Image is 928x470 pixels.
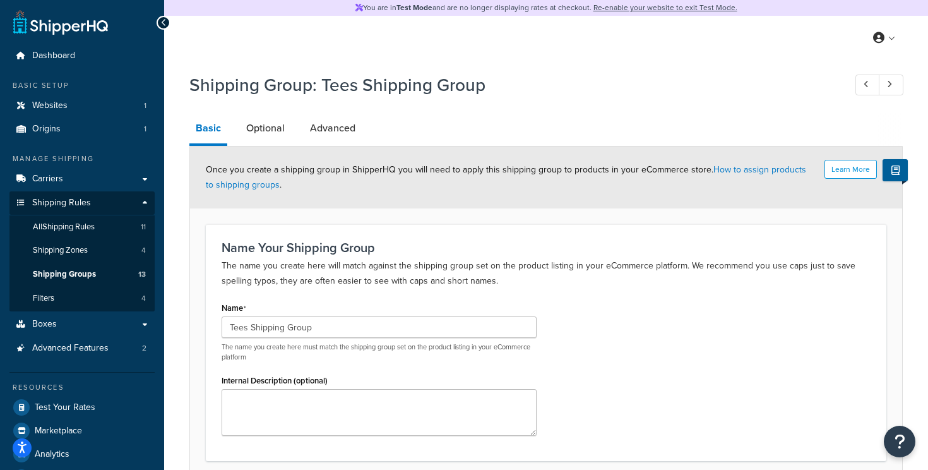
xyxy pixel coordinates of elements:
a: Boxes [9,313,155,336]
li: Origins [9,117,155,141]
a: Origins1 [9,117,155,141]
span: 2 [142,343,146,354]
span: 1 [144,100,146,111]
h1: Shipping Group: Tees Shipping Group [189,73,832,97]
a: Shipping Rules [9,191,155,215]
li: Filters [9,287,155,310]
span: Shipping Groups [33,269,96,280]
span: Filters [33,293,54,304]
a: Analytics [9,443,155,466]
li: Shipping Zones [9,239,155,262]
p: The name you create here must match the shipping group set on the product listing in your eCommer... [222,342,537,362]
a: Next Record [879,75,903,95]
button: Show Help Docs [883,159,908,181]
a: Dashboard [9,44,155,68]
span: Shipping Zones [33,245,88,256]
strong: Test Mode [396,2,432,13]
a: Shipping Groups13 [9,263,155,286]
span: Origins [32,124,61,135]
a: Optional [240,113,291,143]
a: Re-enable your website to exit Test Mode. [593,2,737,13]
h3: Name Your Shipping Group [222,241,871,255]
label: Internal Description (optional) [222,376,328,385]
span: Once you create a shipping group in ShipperHQ you will need to apply this shipping group to produ... [206,163,806,191]
li: Shipping Groups [9,263,155,286]
p: The name you create here will match against the shipping group set on the product listing in your... [222,258,871,289]
span: Advanced Features [32,343,109,354]
div: Resources [9,382,155,393]
label: Name [222,303,246,313]
span: Analytics [35,449,69,460]
a: Advanced [304,113,362,143]
li: Shipping Rules [9,191,155,311]
a: AllShipping Rules11 [9,215,155,239]
span: Boxes [32,319,57,330]
span: 11 [141,222,146,232]
a: Marketplace [9,419,155,442]
span: 4 [141,245,146,256]
button: Learn More [824,160,877,179]
a: Websites1 [9,94,155,117]
span: Carriers [32,174,63,184]
span: Shipping Rules [32,198,91,208]
span: 1 [144,124,146,135]
span: Dashboard [32,51,75,61]
span: Marketplace [35,426,82,437]
a: Shipping Zones4 [9,239,155,262]
span: 4 [141,293,146,304]
div: Basic Setup [9,80,155,91]
span: All Shipping Rules [33,222,95,232]
li: Advanced Features [9,337,155,360]
a: Carriers [9,167,155,191]
span: Test Your Rates [35,402,95,413]
span: Websites [32,100,68,111]
a: Filters4 [9,287,155,310]
a: Basic [189,113,227,146]
a: Previous Record [855,75,880,95]
div: Manage Shipping [9,154,155,164]
a: Advanced Features2 [9,337,155,360]
span: 13 [138,269,146,280]
button: Open Resource Center [884,426,915,457]
a: Test Your Rates [9,396,155,419]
